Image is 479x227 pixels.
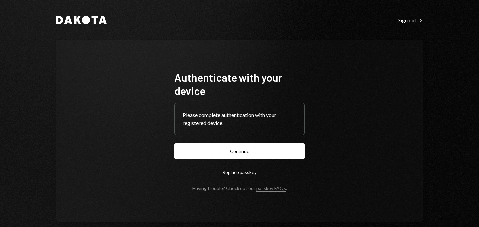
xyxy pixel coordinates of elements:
div: Having trouble? Check out our . [192,185,287,191]
button: Continue [174,143,305,159]
a: passkey FAQs [256,185,286,192]
div: Sign out [398,17,423,24]
a: Sign out [398,16,423,24]
div: Please complete authentication with your registered device. [183,111,296,127]
h1: Authenticate with your device [174,71,305,97]
button: Replace passkey [174,164,305,180]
